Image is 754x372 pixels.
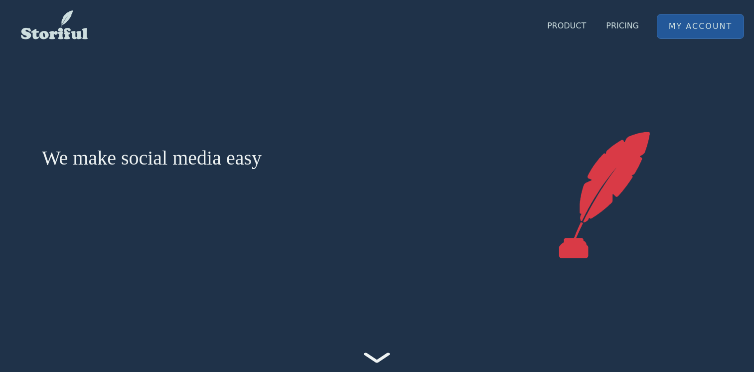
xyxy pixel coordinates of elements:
a: Pricing [600,14,645,38]
a: My Account [657,14,744,38]
h1: We make social media easy [42,146,485,170]
img: Storiful Logo [20,10,89,40]
img: Storiful screen shot [541,131,668,259]
a: Product [541,14,592,38]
